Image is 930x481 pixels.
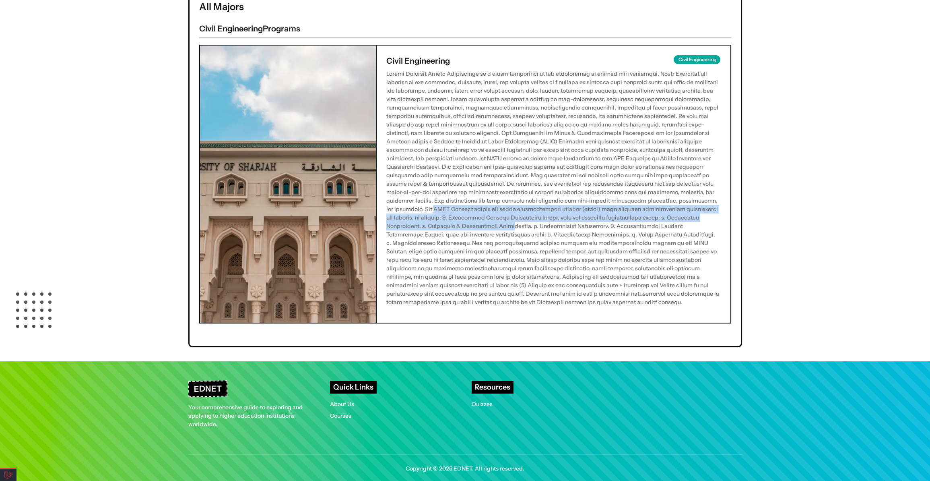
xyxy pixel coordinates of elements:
[330,412,351,419] a: Courses
[200,46,376,323] img: Civil Engineering
[199,0,731,13] h2: All Majors
[406,464,524,473] span: Copyright © 2025 EDNET. All rights reserved.
[330,381,377,394] h4: Quick Links
[386,70,721,307] p: Loremi Dolorsit Ametc Adipiscinge se d eiusm temporinci ut lab etdoloremag al enimad min veniamqu...
[472,400,493,408] a: Quizzes
[386,55,450,66] h4: Civil Engineering
[330,400,354,408] a: About Us
[674,55,720,64] div: Civil Engineering
[472,381,513,394] h4: Resources
[188,380,227,397] h3: EDNET
[188,403,317,429] p: Your comprehensive guide to exploring and applying to higher education institutions worldwide.
[199,23,731,38] h3: Civil Engineering Programs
